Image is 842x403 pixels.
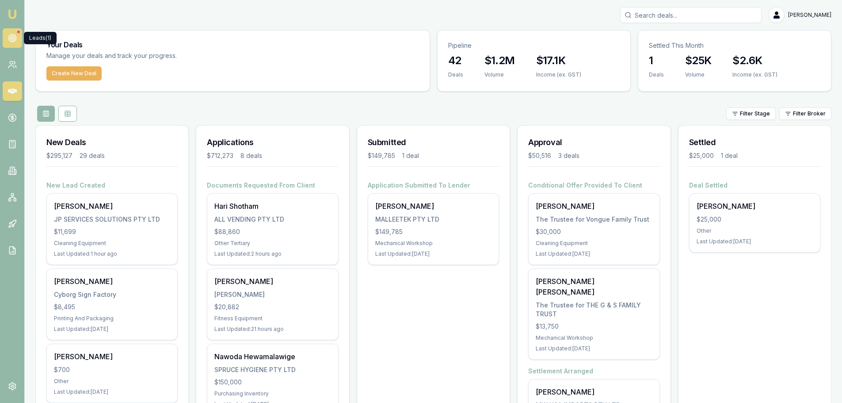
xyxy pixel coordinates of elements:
div: [PERSON_NAME] [54,276,170,287]
div: Cyborg Sign Factory [54,290,170,299]
div: Last Updated: 21 hours ago [214,326,331,333]
div: 1 deal [721,151,738,160]
div: $25,000 [697,215,813,224]
div: $150,000 [214,378,331,387]
div: Volume [685,71,712,78]
h3: Approval [528,136,659,149]
p: Settled This Month [649,41,820,50]
div: Income (ex. GST) [732,71,777,78]
div: Deals [448,71,463,78]
div: JP SERVICES SOLUTIONS PTY LTD [54,215,170,224]
div: [PERSON_NAME] [214,276,331,287]
div: [PERSON_NAME] [536,387,652,397]
p: Manage your deals and track your progress. [46,51,273,61]
span: Filter Stage [740,110,770,117]
h4: Application Submitted To Lender [368,181,499,190]
h3: $17.1K [536,54,581,68]
div: Last Updated: 1 hour ago [54,250,170,257]
div: $25,000 [689,151,714,160]
div: Fitness Equipment [214,315,331,322]
div: [PERSON_NAME] [PERSON_NAME] [536,276,652,297]
p: Pipeline [448,41,620,50]
div: $88,860 [214,227,331,236]
div: MALLEETEK PTY LTD [375,215,491,224]
div: Other [697,227,813,234]
div: Cleaning Equipment [54,240,170,247]
div: Printing And Packaging [54,315,170,322]
div: $13,750 [536,322,652,331]
div: $30,000 [536,227,652,236]
h4: Documents Requested From Client [207,181,338,190]
h4: Deal Settled [689,181,820,190]
img: emu-icon-u.png [7,9,18,19]
div: 1 deal [402,151,419,160]
div: $149,785 [368,151,395,160]
div: 29 deals [80,151,105,160]
div: Cleaning Equipment [536,240,652,247]
span: Filter Broker [793,110,826,117]
div: $149,785 [375,227,491,236]
div: Last Updated: [DATE] [375,250,491,257]
span: [PERSON_NAME] [788,12,831,19]
div: [PERSON_NAME] [214,290,331,299]
div: [PERSON_NAME] [536,201,652,211]
div: Deals [649,71,664,78]
h3: Applications [207,136,338,149]
div: $700 [54,365,170,374]
div: 8 deals [240,151,262,160]
div: SPRUCE HYGIENE PTY LTD [214,365,331,374]
h4: New Lead Created [46,181,178,190]
div: Volume [484,71,515,78]
div: Other Tertiary [214,240,331,247]
div: Hari Shotham [214,201,331,211]
div: [PERSON_NAME] [375,201,491,211]
div: Mechanical Workshop [375,240,491,247]
div: [PERSON_NAME] [54,351,170,362]
div: $11,699 [54,227,170,236]
div: Last Updated: 2 hours ago [214,250,331,257]
h4: Conditional Offer Provided To Client [528,181,659,190]
div: The Trustee for Vongue Family Trust [536,215,652,224]
div: Last Updated: [DATE] [54,388,170,395]
button: Create New Deal [46,66,102,81]
div: Purchasing Inventory [214,390,331,397]
h3: $25K [685,54,712,68]
h3: Submitted [368,136,499,149]
div: Last Updated: [DATE] [536,250,652,257]
div: The Trustee for THE G & S FAMILY TRUST [536,301,652,319]
h3: Settled [689,136,820,149]
div: Income (ex. GST) [536,71,581,78]
div: Last Updated: [DATE] [536,345,652,352]
h3: 1 [649,54,664,68]
div: Last Updated: [DATE] [54,326,170,333]
div: $8,495 [54,303,170,311]
div: $295,127 [46,151,72,160]
h3: $2.6K [732,54,777,68]
div: Last Updated: [DATE] [697,238,813,245]
button: Filter Broker [779,107,831,120]
h3: New Deals [46,136,178,149]
div: Other [54,378,170,385]
input: Search deals [620,7,762,23]
div: [PERSON_NAME] [697,201,813,211]
div: Leads (1) [24,32,57,44]
h3: 42 [448,54,463,68]
div: ALL VENDING PTY LTD [214,215,331,224]
div: $50,516 [528,151,551,160]
div: Nawoda Hewamalawige [214,351,331,362]
h3: Your Deals [46,41,419,48]
div: [PERSON_NAME] [54,201,170,211]
div: Mechanical Workshop [536,334,652,342]
div: $712,273 [207,151,233,160]
h4: Settlement Arranged [528,367,659,376]
div: $20,882 [214,303,331,311]
div: 3 deals [558,151,579,160]
h3: $1.2M [484,54,515,68]
button: Filter Stage [726,107,776,120]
